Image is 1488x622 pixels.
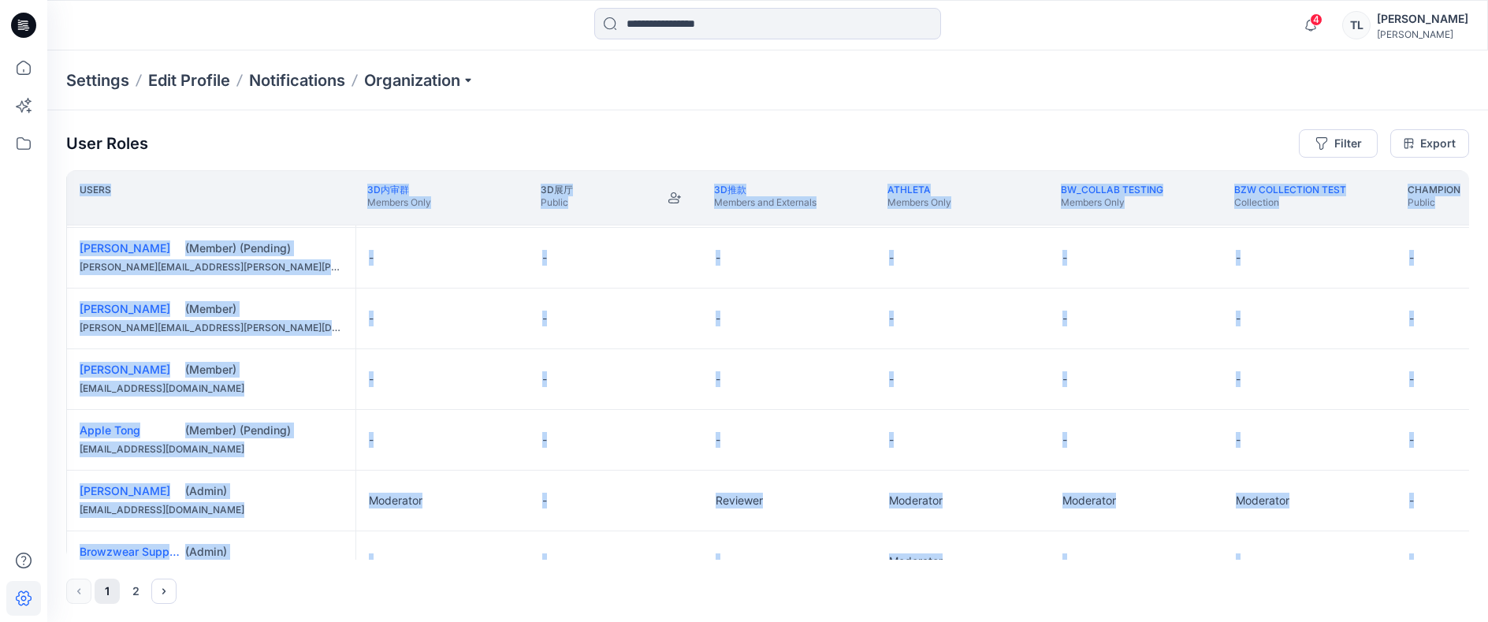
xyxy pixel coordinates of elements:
p: - [889,250,894,266]
p: - [542,311,547,326]
p: Members Only [1061,196,1163,209]
p: Public [1408,196,1460,209]
span: 4 [1310,13,1322,26]
p: - [1062,371,1067,387]
div: [PERSON_NAME][EMAIL_ADDRESS][PERSON_NAME][DOMAIN_NAME] [80,320,343,336]
a: BW_Collab Testing [1061,184,1163,196]
p: Collection [1234,196,1346,209]
p: Moderator [1062,493,1116,508]
button: Filter [1299,129,1378,158]
p: Reviewer [716,493,763,508]
p: - [1062,311,1067,326]
a: Export [1390,129,1469,158]
p: - [369,311,374,326]
p: - [889,432,894,448]
p: Settings [66,69,129,91]
p: - [369,432,374,448]
p: - [716,553,720,569]
p: - [542,432,547,448]
p: Moderator [889,553,943,569]
p: - [889,371,894,387]
p: Members Only [887,196,951,209]
div: [PERSON_NAME] [1377,9,1468,28]
div: (Admin) [185,544,343,560]
a: Apple Tong [80,423,140,437]
p: - [1236,311,1241,326]
button: Join [660,184,689,212]
p: - [716,250,720,266]
p: - [1062,432,1067,448]
p: - [369,250,374,266]
p: Members Only [367,196,431,209]
p: 3D展厅 [541,184,573,196]
a: 3D内审群 [367,184,409,196]
p: - [1236,553,1241,569]
button: 2 [123,579,148,604]
p: Moderator [889,493,943,508]
a: [PERSON_NAME] [80,484,170,497]
p: - [1409,432,1414,448]
p: - [1409,371,1414,387]
div: (Member) (Pending) [185,423,343,438]
p: - [716,371,720,387]
p: - [542,553,547,569]
p: - [369,371,374,387]
p: - [369,553,374,569]
a: 3D推款 [714,184,746,196]
a: Notifications [249,69,345,91]
div: (Member) (Pending) [185,240,343,256]
p: Moderator [369,493,422,508]
div: [PERSON_NAME][EMAIL_ADDRESS][PERSON_NAME][PERSON_NAME][DOMAIN_NAME] [80,259,343,275]
p: Moderator [1236,493,1289,508]
p: - [716,432,720,448]
p: Champion [1408,184,1460,196]
p: - [1409,553,1414,569]
p: Members and Externals [714,196,817,209]
button: Next [151,579,177,604]
div: (Member) [185,362,343,378]
div: TL [1342,11,1371,39]
p: Public [541,196,573,209]
a: [PERSON_NAME] [80,241,170,255]
p: - [542,371,547,387]
p: Users [80,184,111,212]
p: - [1236,250,1241,266]
p: - [716,311,720,326]
div: [EMAIL_ADDRESS][DOMAIN_NAME] [80,441,343,457]
a: Browzwear Support [80,545,184,558]
p: - [1409,311,1414,326]
div: [EMAIL_ADDRESS][DOMAIN_NAME] [80,381,343,397]
p: - [889,311,894,326]
a: Athleta [887,184,931,196]
p: - [542,493,547,508]
p: - [1236,371,1241,387]
p: - [1409,250,1414,266]
a: [PERSON_NAME] [80,302,170,315]
p: - [1062,553,1067,569]
p: User Roles [66,134,148,153]
div: [PERSON_NAME] [1377,28,1468,40]
div: (Member) [185,301,343,317]
p: - [542,250,547,266]
a: Edit Profile [148,69,230,91]
a: BZW Collection Test [1234,184,1346,196]
div: (Admin) [185,483,343,499]
div: [EMAIL_ADDRESS][DOMAIN_NAME] [80,502,343,518]
p: - [1236,432,1241,448]
p: - [1409,493,1414,508]
a: [PERSON_NAME] [80,363,170,376]
p: - [1062,250,1067,266]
